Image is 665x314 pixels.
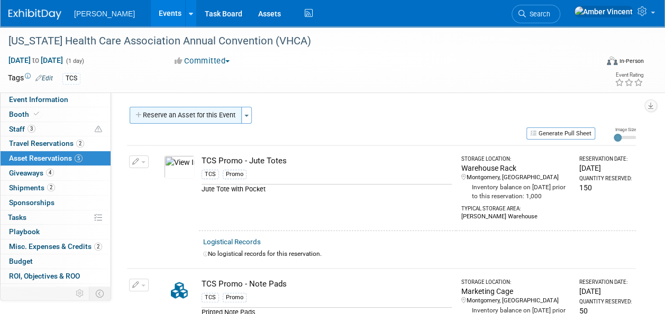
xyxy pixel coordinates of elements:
a: Budget [1,254,111,269]
span: Travel Reservations [9,139,84,147]
button: Committed [171,56,234,67]
span: [DATE] [DATE] [8,56,63,65]
a: Logistical Records [203,238,261,246]
span: Playbook [9,227,40,236]
span: Booth [9,110,41,118]
div: Reservation Date: [579,155,632,163]
a: ROI, Objectives & ROO [1,269,111,283]
td: Tags [8,72,53,85]
img: View Images [164,155,195,179]
div: Montgomery, [GEOGRAPHIC_DATA] [461,297,570,305]
a: Misc. Expenses & Credits2 [1,239,111,254]
span: ROI, Objectives & ROO [9,272,80,280]
div: Promo [223,293,247,302]
span: [PERSON_NAME] [74,10,135,18]
div: No logistical records for this reservation. [203,250,632,258]
span: Search [526,10,550,18]
div: TCS [62,73,80,84]
img: Format-Inperson.png [607,57,617,65]
div: [PERSON_NAME] Warehouse [461,213,570,221]
div: [US_STATE] Health Care Association Annual Convention (VHCA) [5,32,589,51]
div: TCS [202,293,219,302]
div: [DATE] [579,163,632,173]
a: Attachments4 [1,284,111,298]
span: 2 [94,243,102,251]
a: Search [512,5,560,23]
span: Sponsorships [9,198,54,207]
span: Budget [9,257,33,265]
a: Tasks [1,210,111,225]
button: Reserve an Asset for this Event [130,107,242,124]
a: Staff3 [1,122,111,136]
div: Storage Location: [461,155,570,163]
div: Warehouse Rack [461,163,570,173]
img: Collateral-Icon-2.png [164,279,195,302]
a: Giveaways4 [1,166,111,180]
span: 3 [28,125,35,133]
div: Montgomery, [GEOGRAPHIC_DATA] [461,173,570,182]
div: [DATE] [579,286,632,297]
a: Shipments2 [1,181,111,195]
button: Generate Pull Sheet [526,127,595,140]
div: Reservation Date: [579,279,632,286]
span: to [31,56,41,64]
div: Image Size [614,126,636,133]
span: 2 [47,183,55,191]
img: ExhibitDay [8,9,61,20]
div: In-Person [619,57,644,65]
span: 2 [76,140,84,147]
a: Asset Reservations5 [1,151,111,165]
a: Playbook [1,225,111,239]
td: Personalize Event Tab Strip [71,287,89,300]
a: Sponsorships [1,196,111,210]
div: Quantity Reserved: [579,298,632,306]
div: TCS Promo - Jute Totes [202,155,452,167]
div: TCS [202,170,219,179]
span: Misc. Expenses & Credits [9,242,102,251]
div: Typical Storage Area: [461,201,570,213]
a: Travel Reservations2 [1,136,111,151]
span: Potential Scheduling Conflict -- at least one attendee is tagged in another overlapping event. [95,125,102,134]
div: TCS Promo - Note Pads [202,279,452,290]
span: Staff [9,125,35,133]
div: Storage Location: [461,279,570,286]
span: 4 [46,169,54,177]
span: Event Information [9,95,68,104]
span: Asset Reservations [9,154,83,162]
div: Quantity Reserved: [579,175,632,182]
span: Tasks [8,213,26,221]
div: Promo [223,170,247,179]
div: 150 [579,182,632,193]
a: Edit [35,75,53,82]
a: Event Information [1,93,111,107]
i: Booth reservation complete [34,111,39,117]
div: Event Rating [615,72,643,78]
div: Event Format [551,55,644,71]
span: Shipments [9,183,55,192]
span: 4 [54,287,62,294]
div: Marketing Cage [461,286,570,297]
img: Amber Vincent [574,6,633,17]
span: 5 [75,154,83,162]
span: Giveaways [9,169,54,177]
div: Jute Tote with Pocket [202,184,452,194]
div: Inventory balance on [DATE] prior to this reservation: 1,000 [461,182,570,201]
a: Booth [1,107,111,122]
td: Toggle Event Tabs [89,287,111,300]
span: (1 day) [65,58,84,64]
span: Attachments [9,287,62,295]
